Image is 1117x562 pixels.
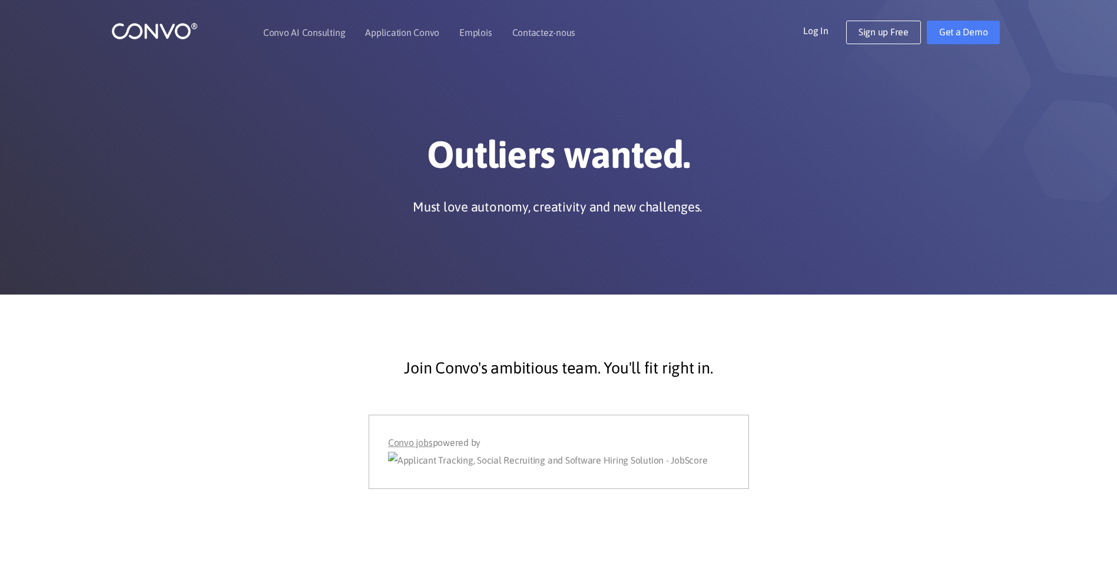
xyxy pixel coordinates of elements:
a: Contactez-nous [512,28,576,37]
p: Join Convo's ambitious team. You'll fit right in. [241,353,877,383]
img: Applicant Tracking, Social Recruiting and Software Hiring Solution - JobScore [388,452,708,470]
a: Get a Demo [927,21,1000,44]
p: Must love autonomy, creativity and new challenges. [413,198,702,216]
a: Convo jobs [388,434,433,452]
img: logo_1.png [111,22,198,40]
a: Application Convo [365,28,439,37]
a: Emplois [459,28,492,37]
a: Convo AI Consulting [263,28,345,37]
font: powered by [433,437,481,448]
h1: Outliers wanted. [232,132,886,186]
a: Log In [803,21,846,39]
a: Sign up Free [846,21,921,44]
